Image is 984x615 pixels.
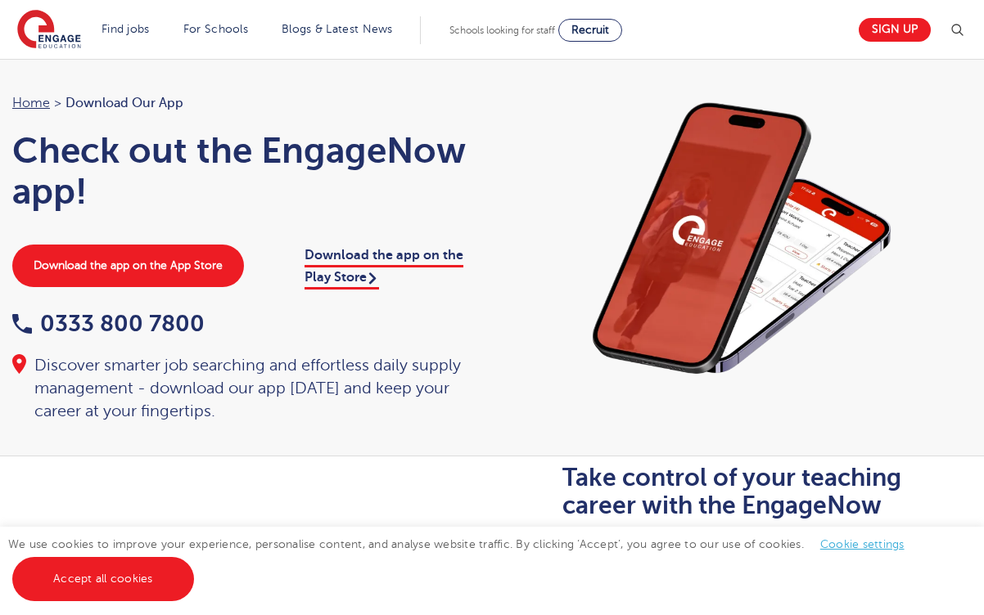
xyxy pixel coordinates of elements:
[12,245,244,287] a: Download the app on the App Store
[12,92,481,114] nav: breadcrumb
[17,10,81,51] img: Engage Education
[562,464,901,547] b: Take control of your teaching career with the EngageNow app
[12,311,205,336] a: 0333 800 7800
[820,538,905,550] a: Cookie settings
[305,248,463,289] a: Download the app on the Play Store
[449,25,555,36] span: Schools looking for staff
[558,19,622,42] a: Recruit
[65,92,183,114] span: Download our app
[12,130,481,212] h1: Check out the EngageNow app!
[859,18,931,42] a: Sign up
[282,23,393,35] a: Blogs & Latest News
[8,538,921,585] span: We use cookies to improve your experience, personalise content, and analyse website traffic. By c...
[102,23,150,35] a: Find jobs
[12,557,194,601] a: Accept all cookies
[54,96,61,110] span: >
[183,23,248,35] a: For Schools
[571,24,609,36] span: Recruit
[12,354,481,423] div: Discover smarter job searching and effortless daily supply management - download our app [DATE] a...
[12,96,50,110] a: Home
